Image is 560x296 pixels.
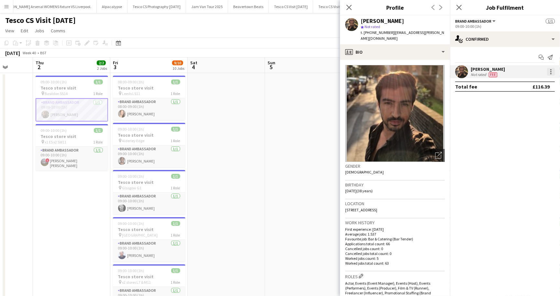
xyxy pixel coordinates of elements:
h1: Tesco CS Visit [DATE] [5,16,76,25]
span: 1/1 [94,79,103,84]
div: Crew has different fees then in role [488,72,499,77]
span: Glasgow G1 [122,185,142,190]
div: 2 Jobs [97,66,107,71]
h3: Job Fulfilment [450,3,560,12]
span: [STREET_ADDRESS] [345,207,377,212]
span: 1 Role [171,91,180,96]
h3: Work history [345,220,445,226]
span: 1/1 [171,268,180,273]
p: First experience: [DATE] [345,227,445,232]
span: t. [PHONE_NUMBER] [361,30,394,35]
h3: Location [345,201,445,206]
a: Jobs [32,26,47,35]
span: View [5,28,14,34]
span: 1/1 [94,128,103,133]
h3: Roles [345,273,445,280]
button: Jam Van Tour 2025 [186,0,228,13]
p: Worked jobs total count: 63 [345,261,445,266]
app-job-card: 09:00-10:00 (1h)1/1Tesco store visit [GEOGRAPHIC_DATA]1 RoleBrand Ambassador1/109:00-10:00 (1h)[P... [113,217,185,262]
span: 09:00-10:00 (1h) [41,79,67,84]
button: Brand Ambassador [455,19,497,24]
app-job-card: 09:00-10:00 (1h)1/1Tesco store visit Alderley Edge1 RoleBrand Ambassador1/109:00-10:00 (1h)[PERSO... [113,123,185,167]
div: BST [40,50,47,55]
span: Jobs [35,28,44,34]
span: Thu [36,60,44,66]
span: Week 40 [21,50,38,55]
span: 09:00-10:00 (1h) [118,268,144,273]
h3: Gender [345,163,445,169]
a: Edit [18,26,31,35]
span: | [EMAIL_ADDRESS][PERSON_NAME][DOMAIN_NAME] [361,30,444,41]
span: Not rated [365,24,380,29]
span: 9/10 [172,60,183,65]
h3: Tesco store visit [36,133,108,139]
span: Comms [51,28,65,34]
span: [GEOGRAPHIC_DATA] [122,233,158,238]
h3: Birthday [345,182,445,188]
div: 08:00-09:00 (1h)1/1Tesco store visit Leeds LS111 RoleBrand Ambassador1/108:00-09:00 (1h)[PERSON_N... [113,76,185,120]
span: 2/2 [97,60,106,65]
span: 1/1 [171,127,180,132]
app-card-role: Brand Ambassador1/109:00-10:00 (1h)[PERSON_NAME] [36,98,108,122]
p: Cancelled jobs count: 0 [345,246,445,251]
span: 1/1 [171,174,180,179]
span: 1 Role [93,140,103,144]
app-job-card: 09:00-10:00 (1h)1/1Tesco store visit Glasgow G11 RoleBrand Ambassador1/109:00-10:00 (1h)[PERSON_N... [113,170,185,215]
app-card-role: Brand Ambassador1/109:00-10:00 (1h)[PERSON_NAME] [113,240,185,262]
div: [PERSON_NAME] [471,66,505,72]
button: Beavertown Beats [228,0,269,13]
button: Alpacalypse [97,0,127,13]
button: Tesco CS Photography [DATE] [127,0,186,13]
span: 4 [189,63,197,71]
span: Basildon SS14 [45,91,68,96]
div: £116.39 [533,83,550,90]
h3: Tesco store visit [113,227,185,232]
span: Fri [113,60,118,66]
app-job-card: 09:00-10:00 (1h)1/1Tesco store visit Basildon SS141 RoleBrand Ambassador1/109:00-10:00 (1h)[PERSO... [36,76,108,122]
span: 1/1 [171,79,180,84]
button: Tesco CS Visit [DATE] [313,0,357,13]
span: 1/1 [546,19,555,24]
div: Bio [340,44,450,60]
span: 1 Role [171,233,180,238]
div: Total fee [455,83,477,90]
span: 09:00-10:00 (1h) [41,128,67,133]
span: 1 Role [171,185,180,190]
h3: Tesco store visit [113,85,185,91]
a: Comms [48,26,68,35]
img: Crew avatar or photo [345,65,445,162]
app-card-role: Brand Ambassador1/108:00-09:00 (1h)[PERSON_NAME] [113,98,185,120]
div: Confirmed [450,31,560,47]
div: Not rated [471,72,488,77]
h3: Tesco store visit [113,179,185,185]
span: 08:00-09:00 (1h) [118,79,144,84]
span: Sun [268,60,275,66]
span: [DATE] (38 years) [345,188,373,193]
div: [DATE] [5,50,20,56]
h3: Tesco store visit [36,85,108,91]
span: 09:00-10:00 (1h) [118,127,144,132]
p: Favourite job: Bar & Catering (Bar Tender) [345,237,445,241]
div: [PERSON_NAME] [361,18,404,24]
span: x1 E5 x2 SW11 [45,140,67,144]
span: Brand Ambassador [455,19,491,24]
app-card-role: Brand Ambassador1/109:00-10:00 (1h)[PERSON_NAME] [113,145,185,167]
h3: Profile [340,3,450,12]
app-card-role: Brand Ambassador1/109:00-10:00 (1h)[PERSON_NAME] [113,193,185,215]
span: 09:00-10:00 (1h) [118,174,144,179]
span: x2 stores L7 & M11 [122,280,151,285]
p: Worked jobs count: 5 [345,256,445,261]
span: 09:00-10:00 (1h) [118,221,144,226]
p: Cancelled jobs total count: 0 [345,251,445,256]
h3: Tesco store visit [113,132,185,138]
span: 1/1 [171,221,180,226]
button: Tesco CS Visit [DATE] [269,0,313,13]
span: [DEMOGRAPHIC_DATA] [345,170,384,174]
div: 09:00-10:00 (1h) [455,24,555,29]
a: View [3,26,17,35]
span: Sat [190,60,197,66]
div: 09:00-10:00 (1h)1/1Tesco store visit x1 E5 x2 SW111 RoleBrand Ambassador1/109:00-10:00 (1h)![PERS... [36,124,108,171]
p: Applications total count: 66 [345,241,445,246]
